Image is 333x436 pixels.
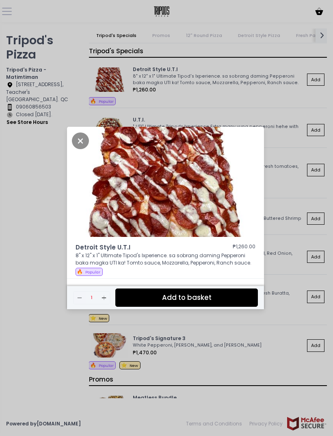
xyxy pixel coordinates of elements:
[76,243,210,252] span: Detroit Style U.T.I
[233,243,255,252] div: ₱1,260.00
[67,127,264,237] img: Detroit Style U.T.I
[72,137,89,144] button: Close
[77,268,83,275] span: 🔥
[85,269,100,275] span: Popular
[115,288,258,307] button: Add to basket
[76,252,255,267] p: 8" x 12" x 1" Ultimate Tipod's Ixperience. sa sobrang daming Pepperoni baka magka UTI ka! Tomto s...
